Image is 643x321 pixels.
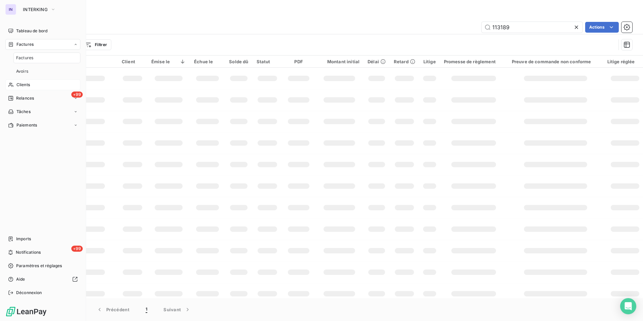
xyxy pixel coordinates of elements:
span: Avoirs [16,68,28,74]
span: Tâches [16,109,31,115]
span: Factures [16,41,34,47]
div: Retard [394,59,415,64]
a: Aide [5,274,80,285]
span: INTERKING [23,7,48,12]
span: Notifications [16,249,41,255]
div: IN [5,4,16,15]
span: Clients [16,82,30,88]
div: Litige réglée [607,59,643,64]
div: Délai [368,59,386,64]
div: PDF [286,59,311,64]
span: Tableau de bord [16,28,47,34]
button: Actions [585,22,619,33]
div: Preuve de commande non conforme [512,59,599,64]
button: Précédent [88,302,138,317]
div: Échue le [194,59,221,64]
div: Client [122,59,143,64]
span: Paiements [16,122,37,128]
span: Factures [16,55,33,61]
span: Aide [16,276,25,282]
span: Paramètres et réglages [16,263,62,269]
div: Statut [257,59,278,64]
button: Suivant [155,302,199,317]
span: 1 [146,306,147,313]
div: Open Intercom Messenger [620,298,636,314]
div: Solde dû [229,59,248,64]
button: Filtrer [80,39,111,50]
span: +99 [71,92,83,98]
div: Émise le [151,59,186,64]
span: Déconnexion [16,290,42,296]
span: Relances [16,95,34,101]
input: Rechercher [482,22,582,33]
span: Imports [16,236,31,242]
div: Promesse de règlement [444,59,504,64]
button: 1 [138,302,155,317]
div: Litige [423,59,436,64]
img: Logo LeanPay [5,306,47,317]
span: +99 [71,246,83,252]
div: Montant initial [319,59,360,64]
